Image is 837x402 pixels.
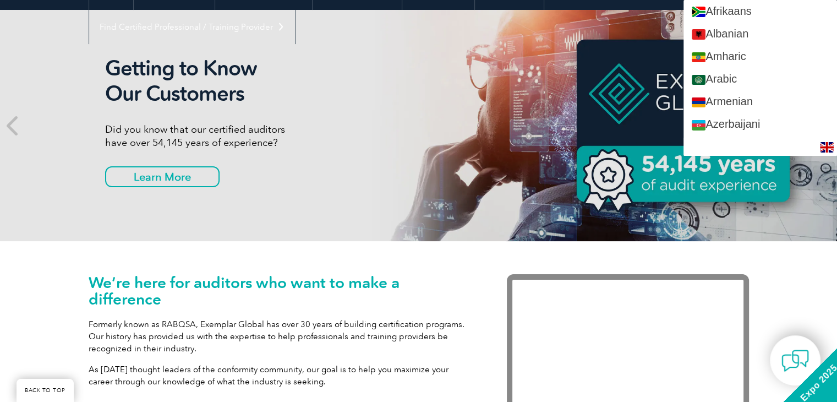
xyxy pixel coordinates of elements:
a: Find Certified Professional / Training Provider [89,10,295,44]
h2: Getting to Know Our Customers [105,56,518,106]
p: As [DATE] thought leaders of the conformity community, our goal is to help you maximize your care... [89,363,474,388]
img: ar [692,75,705,85]
img: hy [692,97,705,108]
p: Did you know that our certified auditors have over 54,145 years of experience? [105,123,518,149]
a: Armenian [683,90,837,113]
a: Learn More [105,166,220,187]
h1: We’re here for auditors who want to make a difference [89,274,474,307]
a: Azerbaijani [683,113,837,135]
img: contact-chat.png [781,347,809,374]
img: af [692,7,705,17]
p: Formerly known as RABQSA, Exemplar Global has over 30 years of building certification programs. O... [89,318,474,355]
a: Albanian [683,23,837,45]
a: Amharic [683,45,837,68]
img: en [820,142,834,153]
img: az [692,120,705,131]
a: Arabic [683,68,837,90]
img: sq [692,29,705,40]
img: am [692,52,705,63]
a: BACK TO TOP [17,379,74,402]
a: Basque [683,136,837,159]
